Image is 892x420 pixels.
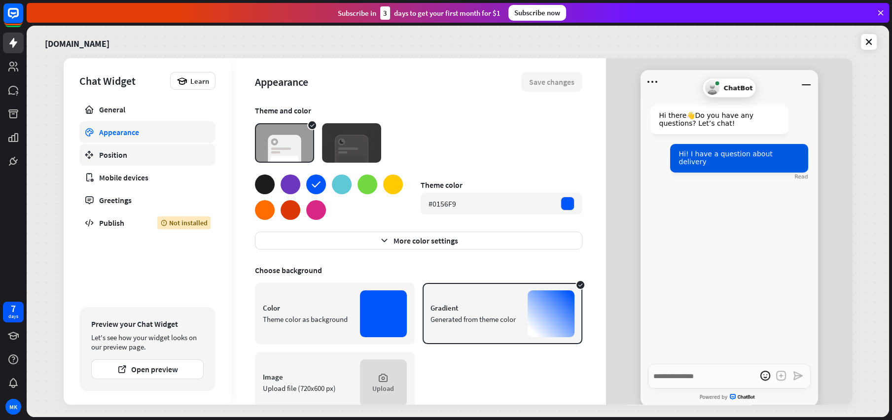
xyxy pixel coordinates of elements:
[730,394,758,400] span: ChatBot
[190,76,209,86] span: Learn
[79,121,215,143] a: Appearance
[798,74,814,90] button: Minimize window
[255,265,582,275] div: Choose background
[99,105,196,114] div: General
[430,303,520,313] div: Gradient
[773,368,789,384] button: Add an attachment
[99,127,196,137] div: Appearance
[521,72,582,92] button: Save changes
[79,189,215,211] a: Greetings
[700,394,728,400] span: Powered by
[648,364,811,388] textarea: Write a message…
[99,173,196,182] div: Mobile devices
[702,78,756,98] div: ChatBot
[3,302,24,322] a: 7 days
[757,368,773,384] button: open emoji picker
[430,315,520,324] div: Generated from theme color
[372,384,394,393] div: Upload
[641,390,818,404] a: Powered byChatBot
[91,359,204,379] button: Open preview
[91,319,204,329] div: Preview your Chat Widget
[421,180,582,190] div: Theme color
[679,150,773,166] span: Hi! I have a question about delivery
[8,313,18,320] div: days
[659,111,753,127] span: Hi there 👋 Do you have any questions? Let’s chat!
[99,150,196,160] div: Position
[79,212,215,234] a: Publish Not installed
[790,368,806,384] button: Send a message
[338,6,500,20] div: Subscribe in days to get your first month for $1
[255,232,582,249] button: More color settings
[263,384,352,393] div: Upload file (720x600 px)
[723,84,752,92] span: ChatBot
[255,75,521,89] div: Appearance
[45,32,109,52] a: [DOMAIN_NAME]
[8,4,37,34] button: Open LiveChat chat widget
[91,333,204,351] div: Let's see how your widget looks on our preview page.
[428,199,456,209] div: #0156F9
[508,5,566,21] div: Subscribe now
[644,74,660,90] button: Open menu
[99,218,143,228] div: Publish
[157,216,211,229] div: Not installed
[79,99,215,120] a: General
[99,195,196,205] div: Greetings
[79,167,215,188] a: Mobile devices
[11,304,16,313] div: 7
[263,303,352,313] div: Color
[255,105,582,115] div: Theme and color
[263,372,352,382] div: Image
[794,174,808,180] div: Read
[79,144,215,166] a: Position
[263,315,352,324] div: Theme color as background
[5,399,21,415] div: MK
[380,6,390,20] div: 3
[79,74,165,88] div: Chat Widget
